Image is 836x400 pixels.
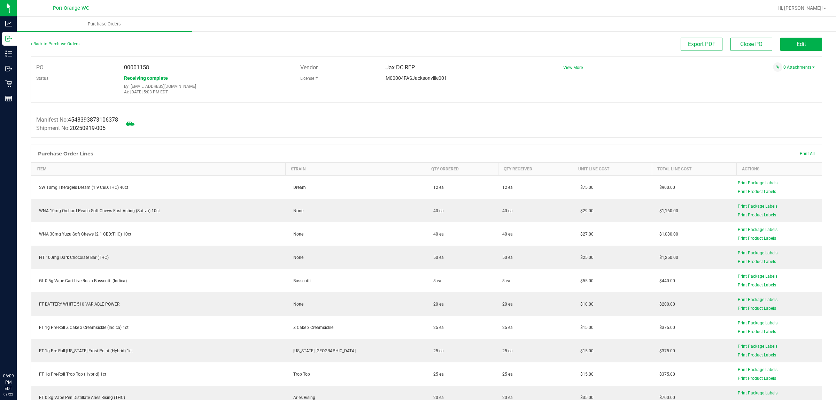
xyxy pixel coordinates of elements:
[36,324,281,331] div: FT 1g Pre-Roll Z Cake x Creamsickle (Indica) 1ct
[430,395,444,400] span: 20 ea
[738,344,777,349] span: Print Package Labels
[300,62,318,73] label: Vendor
[577,302,594,307] span: $10.00
[502,254,513,261] span: 50 ea
[124,75,168,81] span: Receiving complete
[656,395,675,400] span: $700.00
[652,163,737,176] th: Total Line Cost
[738,297,777,302] span: Print Package Labels
[738,391,777,395] span: Print Package Labels
[124,64,149,71] span: 00001158
[300,73,318,84] label: License #
[577,372,594,377] span: $15.00
[577,325,594,330] span: $15.00
[53,5,89,11] span: Port Orange WC
[777,5,823,11] span: Hi, [PERSON_NAME]!
[290,302,303,307] span: None
[36,371,281,377] div: FT 1g Pre-Roll Trop Top (Hybrid) 1ct
[5,35,12,42] inline-svg: Inbound
[290,395,315,400] span: Aries Rising
[36,231,281,237] div: WNA 30mg Yuzu Soft Chews (2:1 CBD:THC) 10ct
[498,163,573,176] th: Qty Received
[738,353,776,357] span: Print Product Labels
[430,325,444,330] span: 25 ea
[502,184,513,191] span: 12 ea
[502,231,513,237] span: 40 ea
[17,17,192,31] a: Purchase Orders
[738,189,776,194] span: Print Product Labels
[773,62,782,72] span: Attach a document
[502,208,513,214] span: 40 ea
[656,372,675,377] span: $375.00
[36,348,281,354] div: FT 1g Pre-Roll [US_STATE] Frost Point (Hybrid) 1ct
[36,73,48,84] label: Status
[738,367,777,372] span: Print Package Labels
[430,302,444,307] span: 20 ea
[502,278,510,284] span: 8 ea
[681,38,722,51] button: Export PDF
[800,151,815,156] span: Print All
[430,255,444,260] span: 50 ea
[577,208,594,213] span: $29.00
[31,41,79,46] a: Back to Purchase Orders
[502,324,513,331] span: 25 ea
[738,259,776,264] span: Print Product Labels
[740,41,763,47] span: Close PO
[738,306,776,311] span: Print Product Labels
[290,185,306,190] span: Dream
[738,321,777,325] span: Print Package Labels
[5,20,12,27] inline-svg: Analytics
[290,278,311,283] span: Bosscotti
[36,301,281,307] div: FT BATTERY WHITE 510 VARIABLE POWER
[36,116,118,124] label: Manifest No:
[36,254,281,261] div: HT 100mg Dark Chocolate Bar (THC)
[290,348,356,353] span: [US_STATE] [GEOGRAPHIC_DATA]
[386,64,415,71] span: Jax DC REP
[36,184,281,191] div: SW 10mg Theragels Dream (1:9 CBD:THC) 40ct
[738,283,776,287] span: Print Product Labels
[656,255,678,260] span: $1,250.00
[577,185,594,190] span: $75.00
[738,251,777,255] span: Print Package Labels
[290,325,333,330] span: Z Cake x Creamsickle
[430,278,441,283] span: 8 ea
[430,372,444,377] span: 25 ea
[738,376,776,381] span: Print Product Labels
[738,227,777,232] span: Print Package Labels
[430,232,444,237] span: 40 ea
[656,278,675,283] span: $440.00
[70,125,106,131] span: 20250919-005
[738,213,776,217] span: Print Product Labels
[31,163,286,176] th: Item
[502,371,513,377] span: 25 ea
[656,325,675,330] span: $375.00
[78,21,130,27] span: Purchase Orders
[430,348,444,353] span: 25 ea
[738,236,776,241] span: Print Product Labels
[738,180,777,185] span: Print Package Labels
[656,348,675,353] span: $375.00
[730,38,772,51] button: Close PO
[430,185,444,190] span: 12 ea
[290,255,303,260] span: None
[290,372,310,377] span: Trop Top
[737,163,822,176] th: Actions
[3,392,14,397] p: 09/22
[738,274,777,279] span: Print Package Labels
[656,185,675,190] span: $900.00
[577,348,594,353] span: $15.00
[123,117,137,131] span: Mark as not Arrived
[124,90,289,94] p: At: [DATE] 5:03 PM EDT
[5,50,12,57] inline-svg: Inventory
[36,124,106,132] label: Shipment No:
[577,232,594,237] span: $27.00
[502,348,513,354] span: 25 ea
[656,302,675,307] span: $200.00
[36,62,44,73] label: PO
[430,208,444,213] span: 40 ea
[38,151,93,156] h1: Purchase Order Lines
[68,116,118,123] span: 4548393873106378
[5,80,12,87] inline-svg: Retail
[688,41,715,47] span: Export PDF
[426,163,498,176] th: Qty Ordered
